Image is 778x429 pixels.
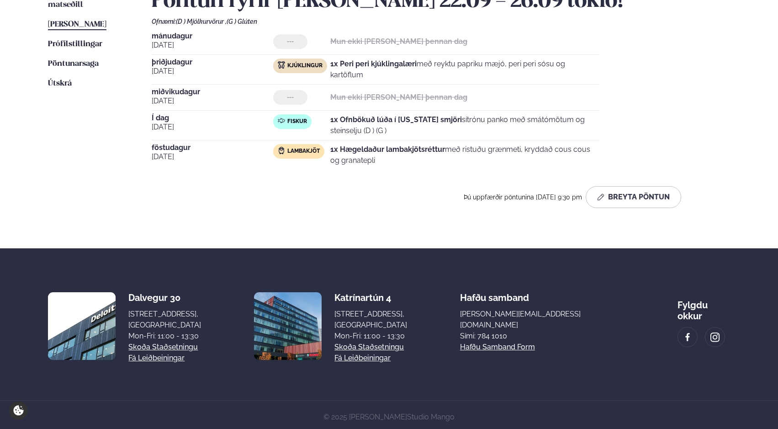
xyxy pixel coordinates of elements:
a: Fá leiðbeiningar [128,353,185,364]
div: Katrínartún 4 [334,292,407,303]
img: image alt [254,292,322,360]
span: Pöntunarsaga [48,60,99,68]
span: [DATE] [152,40,273,51]
p: með ristuðu grænmeti, kryddað cous cous og granatepli [330,144,599,166]
span: (D ) Mjólkurvörur , [176,18,227,25]
img: image alt [683,332,693,343]
strong: 1x Hægeldaður lambakjötsréttur [330,145,445,154]
img: image alt [48,292,116,360]
a: Prófílstillingar [48,39,102,50]
div: Dalvegur 30 [128,292,201,303]
button: Breyta Pöntun [586,186,681,208]
img: Lamb.svg [278,147,285,154]
div: Ofnæmi: [152,18,730,25]
div: Mon-Fri: 11:00 - 13:30 [128,331,201,342]
a: Hafðu samband form [460,342,535,353]
span: --- [287,38,294,45]
span: Prófílstillingar [48,40,102,48]
p: Sími: 784 1010 [460,331,625,342]
a: [PERSON_NAME] [48,19,106,30]
strong: Mun ekki [PERSON_NAME] þennan dag [330,37,467,46]
img: image alt [710,332,720,343]
span: föstudagur [152,144,273,151]
div: Mon-Fri: 11:00 - 13:30 [334,331,407,342]
span: [DATE] [152,96,273,107]
strong: 1x Ofnbökuð lúða í [US_STATE] smjöri [330,115,462,124]
div: Fylgdu okkur [677,292,730,322]
img: fish.svg [278,117,285,124]
p: með reyktu papriku mæjó, peri peri sósu og kartöflum [330,59,599,80]
span: Útskrá [48,80,72,87]
a: Fá leiðbeiningar [334,353,391,364]
span: [DATE] [152,151,273,162]
strong: Mun ekki [PERSON_NAME] þennan dag [330,93,467,102]
span: mánudagur [152,32,273,40]
span: (G ) Glúten [227,18,257,25]
div: [STREET_ADDRESS], [GEOGRAPHIC_DATA] [128,309,201,331]
div: [STREET_ADDRESS], [GEOGRAPHIC_DATA] [334,309,407,331]
span: [DATE] [152,66,273,77]
span: [DATE] [152,122,273,133]
span: Kjúklingur [287,62,323,70]
span: --- [287,94,294,101]
a: image alt [705,327,725,347]
span: [PERSON_NAME] [48,21,106,28]
a: Pöntunarsaga [48,59,99,70]
a: Cookie settings [9,401,28,420]
strong: 1x Peri peri kjúklingalæri [330,59,417,68]
span: Þú uppfærðir pöntunina [DATE] 9:30 pm [464,193,582,201]
span: Í dag [152,114,273,122]
span: miðvikudagur [152,88,273,96]
span: Hafðu samband [460,285,529,303]
p: sítrónu panko með smátómötum og steinselju (D ) (G ) [330,114,599,136]
span: Fiskur [287,118,307,125]
a: image alt [678,327,697,347]
span: þriðjudagur [152,59,273,66]
a: Skoða staðsetningu [334,342,404,353]
a: Útskrá [48,78,72,89]
a: Studio Mango [407,413,455,421]
a: Skoða staðsetningu [128,342,198,353]
span: © 2025 [PERSON_NAME] [323,413,455,421]
a: [PERSON_NAME][EMAIL_ADDRESS][DOMAIN_NAME] [460,309,625,331]
span: Lambakjöt [287,148,320,155]
img: chicken.svg [278,61,285,69]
